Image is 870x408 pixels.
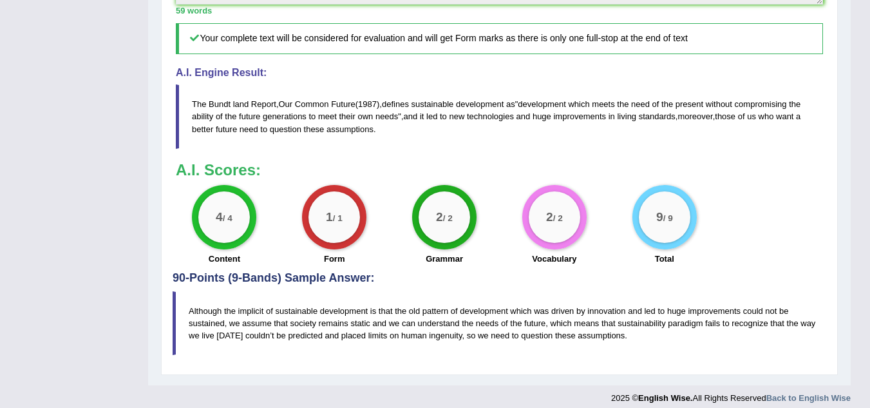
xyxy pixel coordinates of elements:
[533,112,551,121] span: huge
[263,112,307,121] span: generations
[735,99,787,109] span: compromising
[518,99,565,109] span: development
[209,99,231,109] span: Bundt
[426,253,463,265] label: Grammar
[440,112,447,121] span: to
[638,393,692,403] strong: English Wise.
[326,210,333,224] big: 1
[279,99,293,109] span: Our
[357,112,373,121] span: own
[225,112,236,121] span: the
[375,112,398,121] span: needs
[546,210,553,224] big: 2
[216,112,223,121] span: of
[176,84,823,148] blockquote: , ( ), " ", , , .
[176,5,823,17] div: 59 words
[318,112,337,121] span: meet
[216,210,223,224] big: 4
[655,253,674,265] label: Total
[467,112,514,121] span: technologies
[358,99,377,109] span: 1987
[676,99,703,109] span: present
[617,112,636,121] span: living
[309,112,316,121] span: to
[516,112,531,121] span: and
[426,112,437,121] span: led
[251,99,276,109] span: Report
[443,213,453,223] small: / 2
[789,99,800,109] span: the
[766,393,851,403] a: Back to English Wise
[747,112,756,121] span: us
[420,112,424,121] span: it
[656,210,663,224] big: 9
[663,213,672,223] small: / 9
[776,112,793,121] span: want
[568,99,589,109] span: which
[192,112,213,121] span: ability
[240,124,258,134] span: need
[192,124,213,134] span: better
[449,112,464,121] span: new
[324,253,345,265] label: Form
[436,210,443,224] big: 2
[592,99,614,109] span: meets
[382,99,409,109] span: defines
[715,112,735,121] span: those
[506,99,515,109] span: as
[796,112,800,121] span: a
[661,99,673,109] span: the
[532,253,576,265] label: Vocabulary
[233,99,249,109] span: land
[239,112,260,121] span: future
[677,112,712,121] span: moreover
[176,161,261,179] b: A.I. Scores:
[609,112,615,121] span: in
[176,23,823,53] h5: Your complete text will be considered for evaluation and will get Form marks as there is only one...
[192,99,206,109] span: The
[176,67,823,79] h4: A.I. Engine Result:
[404,112,418,121] span: and
[339,112,355,121] span: their
[331,99,355,109] span: Future
[260,124,267,134] span: to
[456,99,504,109] span: development
[223,213,232,223] small: / 4
[216,124,237,134] span: future
[270,124,301,134] span: question
[553,213,563,223] small: / 2
[209,253,240,265] label: Content
[738,112,745,121] span: of
[553,112,606,121] span: improvements
[411,99,454,109] span: sustainable
[173,291,826,355] blockquote: Although the implicit of sustainable development is that the old pattern of development which was...
[652,99,659,109] span: of
[759,112,774,121] span: who
[304,124,325,134] span: these
[631,99,650,109] span: need
[706,99,732,109] span: without
[295,99,329,109] span: Common
[611,385,851,404] div: 2025 © All Rights Reserved
[639,112,676,121] span: standards
[333,213,343,223] small: / 1
[326,124,374,134] span: assumptions
[617,99,629,109] span: the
